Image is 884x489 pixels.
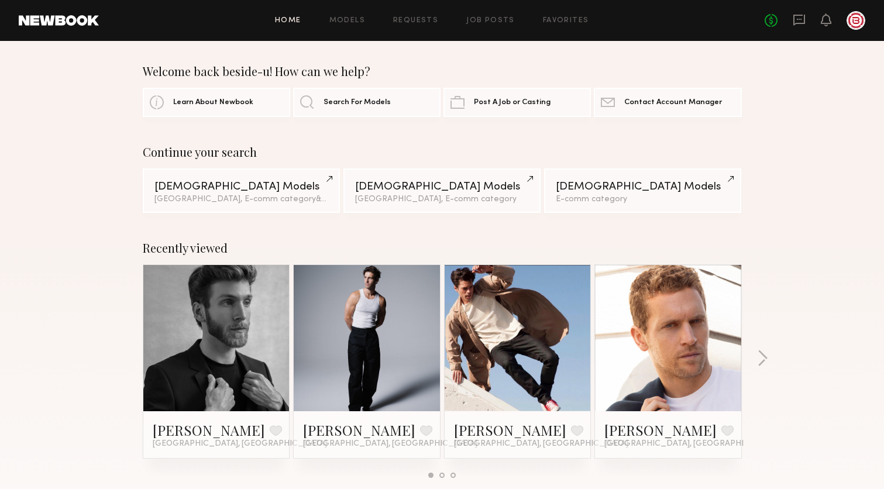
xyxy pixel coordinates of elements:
span: Contact Account Manager [624,99,722,106]
a: [PERSON_NAME] [153,421,265,439]
a: [DEMOGRAPHIC_DATA] Models[GEOGRAPHIC_DATA], E-comm category [343,168,541,213]
a: [PERSON_NAME] [604,421,717,439]
span: [GEOGRAPHIC_DATA], [GEOGRAPHIC_DATA] [604,439,779,449]
a: Search For Models [293,88,441,117]
a: Job Posts [466,17,515,25]
div: [DEMOGRAPHIC_DATA] Models [355,181,529,192]
a: Post A Job or Casting [443,88,591,117]
span: & 1 other filter [316,195,366,203]
span: [GEOGRAPHIC_DATA], [GEOGRAPHIC_DATA] [153,439,327,449]
div: Recently viewed [143,241,742,255]
div: [GEOGRAPHIC_DATA], E-comm category [355,195,529,204]
div: Welcome back beside-u! How can we help? [143,64,742,78]
div: [DEMOGRAPHIC_DATA] Models [556,181,730,192]
span: Learn About Newbook [173,99,253,106]
a: [DEMOGRAPHIC_DATA] Models[GEOGRAPHIC_DATA], E-comm category&1other filter [143,168,340,213]
div: E-comm category [556,195,730,204]
a: Requests [393,17,438,25]
span: Post A Job or Casting [474,99,551,106]
a: Home [275,17,301,25]
a: Contact Account Manager [594,88,741,117]
div: Continue your search [143,145,742,159]
a: [PERSON_NAME] [454,421,566,439]
a: [DEMOGRAPHIC_DATA] ModelsE-comm category [544,168,741,213]
a: [PERSON_NAME] [303,421,415,439]
span: Search For Models [324,99,391,106]
a: Models [329,17,365,25]
div: [DEMOGRAPHIC_DATA] Models [154,181,328,192]
a: Learn About Newbook [143,88,290,117]
span: [GEOGRAPHIC_DATA], [GEOGRAPHIC_DATA] [454,439,628,449]
span: [GEOGRAPHIC_DATA], [GEOGRAPHIC_DATA] [303,439,477,449]
a: Favorites [543,17,589,25]
div: [GEOGRAPHIC_DATA], E-comm category [154,195,328,204]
